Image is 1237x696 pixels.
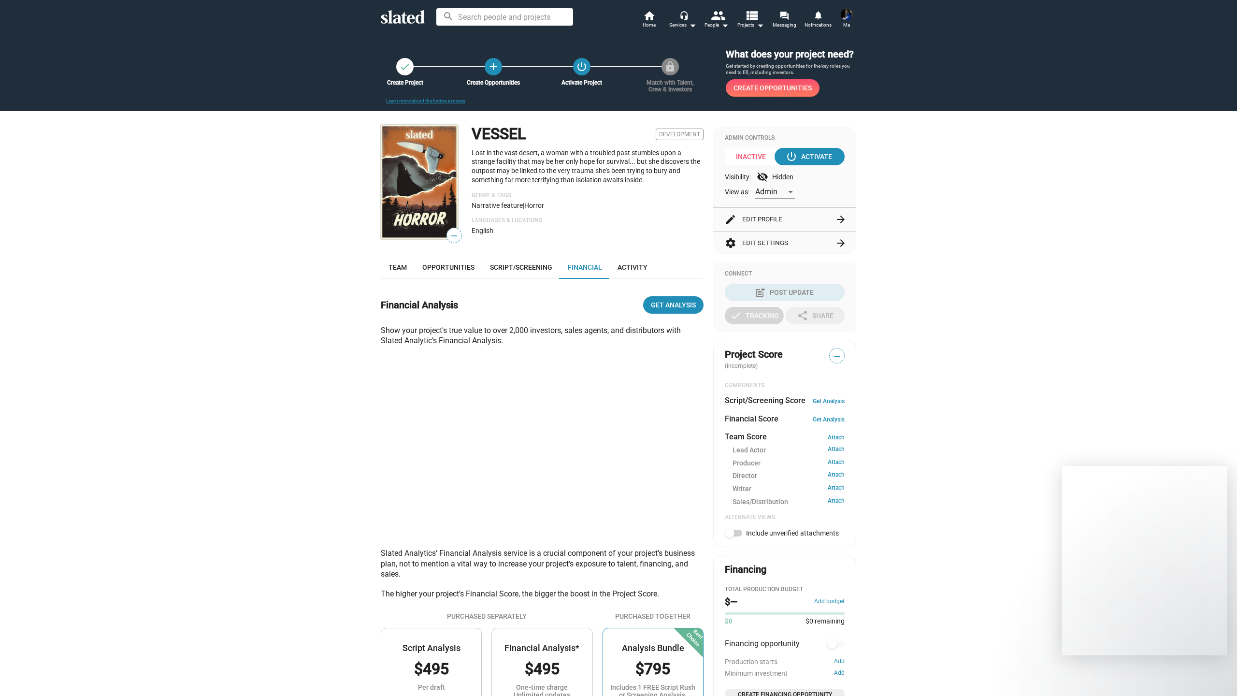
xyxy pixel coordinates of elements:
span: Producer [733,459,761,468]
a: Opportunities [415,256,482,279]
mat-icon: post_add [754,287,766,298]
dt: Financial Score [725,414,778,424]
span: $0 remaining [802,617,845,626]
a: Create Opportunities [485,58,502,75]
mat-icon: arrow_drop_down [719,19,731,31]
mat-icon: people [711,8,725,22]
mat-icon: arrow_forward [835,214,847,225]
mat-icon: check [730,310,742,321]
button: Services [666,10,700,31]
mat-icon: edit [725,214,736,225]
p: Lost in the vast desert, a woman with a troubled past stumbles upon a strange facility that may b... [472,148,704,184]
div: $495 [381,659,481,680]
mat-icon: visibility_off [757,171,768,183]
div: Alternate Views [725,514,845,522]
a: Notifications [801,10,835,31]
div: Total Production budget [725,586,845,594]
span: Me [843,19,850,31]
span: Inactive [725,148,783,165]
mat-icon: arrow_drop_down [687,19,698,31]
a: Messaging [767,10,801,31]
span: Activity [618,263,647,271]
a: Script/Screening [482,256,560,279]
mat-icon: notifications [813,10,822,19]
span: Get Analysis [651,296,696,314]
span: Horror [524,202,544,209]
div: Show your project's true value to over 2,000 investors, sales agents, and distributors with Slate... [381,325,704,346]
button: Projects [734,10,767,31]
button: Share [786,307,845,324]
span: Script/Screening [490,263,552,271]
button: Edit Settings [725,232,845,255]
a: Attach [828,484,845,493]
mat-icon: power_settings_new [576,61,588,72]
div: Create Project [373,79,437,86]
div: People [705,19,729,31]
mat-icon: home [643,10,655,21]
div: Financial Analysis* [492,643,592,653]
a: Attach [828,434,845,441]
a: Financial [560,256,610,279]
div: COMPONENTS [725,382,845,390]
div: Purchased Separately [443,612,530,620]
div: Purchased Together [603,612,704,620]
span: View as: [725,188,749,197]
span: Home [643,19,656,31]
span: Messaging [773,19,796,31]
iframe: Intercom live chat message [1062,466,1227,655]
span: $0 [725,617,733,626]
p: Languages & Locations [472,217,704,225]
div: Activate [788,148,832,165]
span: Director [733,471,757,480]
span: Financing opportunity [725,638,800,650]
span: English [472,227,493,234]
div: Create Opportunities [461,79,525,86]
a: Create Opportunities [726,79,820,97]
span: Financial [568,263,602,271]
div: Visibility: Hidden [725,171,845,183]
div: Best Choice [673,612,720,660]
div: Admin Controls [725,134,845,142]
div: The higher your project’s Financial Score, the bigger the boost in the Project Score. [381,589,704,599]
mat-icon: forum [779,11,789,20]
a: Attach [828,497,845,507]
a: Learn more about the listing process [386,98,465,103]
div: Slated Analytics’ Financial Analysis service is a crucial component of your project’s business pl... [381,548,704,579]
button: Tracking [725,307,784,324]
button: Edit Profile [725,208,845,231]
span: Development [656,129,704,140]
div: Share [797,307,834,324]
span: Projects [737,19,764,31]
div: Tracking [730,307,779,324]
div: Financing [725,563,766,576]
mat-icon: settings [725,237,736,249]
span: | [523,202,524,209]
a: Activity [610,256,655,279]
h2: financial Analysis [381,299,458,312]
a: Attach [828,446,845,455]
mat-icon: share [797,310,808,321]
div: Services [669,19,696,31]
a: Get Analysis [813,416,845,423]
span: — [830,350,844,362]
dt: Team Score [725,432,767,442]
button: Peter McCoubreyMe [835,7,858,32]
span: Project Score [725,348,783,361]
span: Sales/Distribution [733,497,788,507]
mat-icon: add [488,61,499,72]
span: Opportunities [422,263,475,271]
span: Create Opportunities [734,79,812,97]
span: Notifications [805,19,832,31]
p: Genre & Tags [472,192,704,200]
span: Production starts [725,658,777,666]
a: Get Analysis [643,296,704,314]
button: Activate Project [573,58,590,75]
h3: What does your project need? [726,48,856,61]
mat-icon: power_settings_new [786,151,797,162]
span: Include unverified attachments [746,529,839,537]
img: Peter McCoubrey [841,9,852,20]
a: Team [381,256,415,279]
span: Team [388,263,407,271]
input: Search people and projects [436,8,573,26]
div: Analysis Bundle [603,643,703,653]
